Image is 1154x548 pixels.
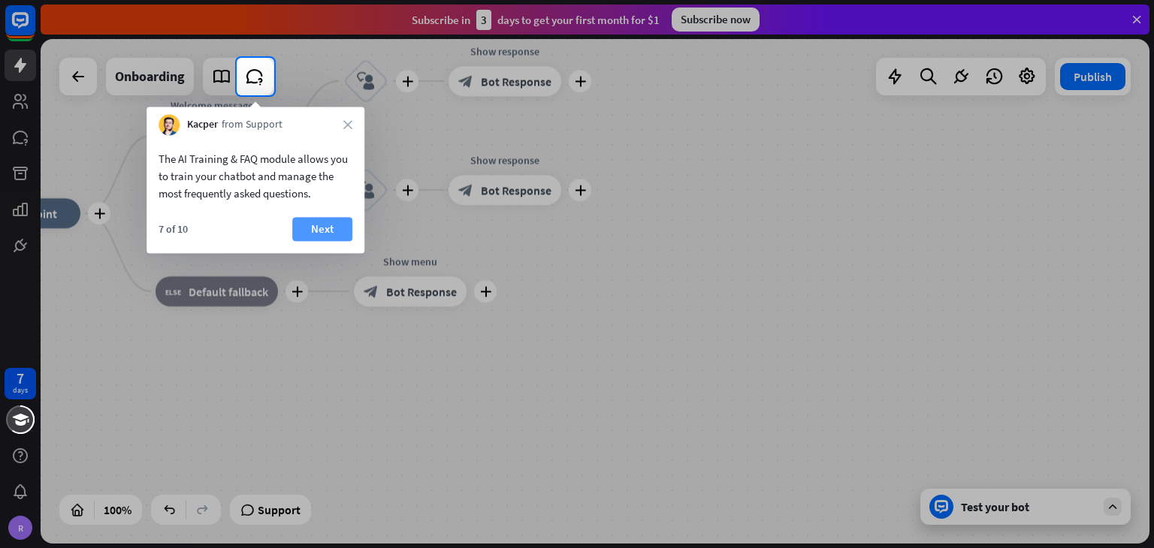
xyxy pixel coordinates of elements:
[12,6,57,51] button: Open LiveChat chat widget
[159,150,352,202] div: The AI Training & FAQ module allows you to train your chatbot and manage the most frequently aske...
[187,118,218,133] span: Kacper
[222,118,282,133] span: from Support
[292,217,352,241] button: Next
[159,222,188,236] div: 7 of 10
[343,120,352,129] i: close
